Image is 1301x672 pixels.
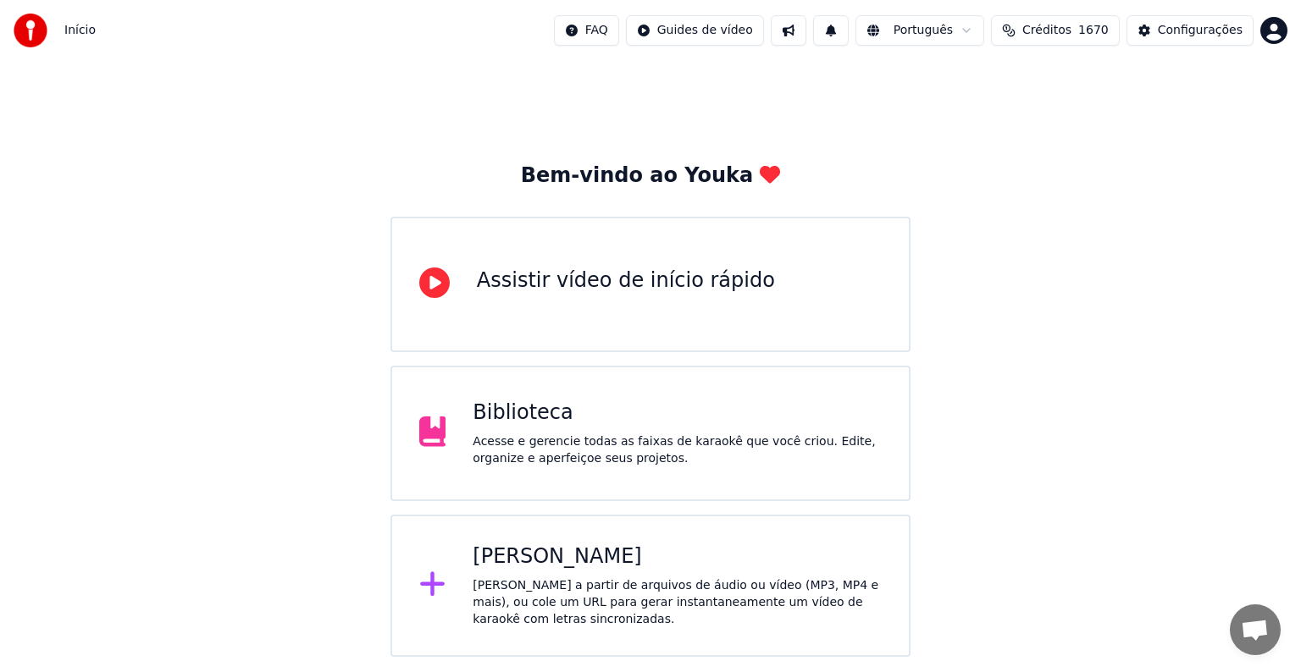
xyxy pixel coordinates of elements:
[477,267,775,295] div: Assistir vídeo de início rápido
[1230,604,1281,655] div: Bate-papo aberto
[473,399,882,427] div: Biblioteca
[473,577,882,628] div: [PERSON_NAME] a partir de arquivos de áudio ou vídeo (MP3, MP4 e mais), ou cole um URL para gerar...
[1127,15,1254,46] button: Configurações
[1022,22,1071,39] span: Créditos
[521,162,780,190] div: Bem-vindo ao Youka
[626,15,764,46] button: Guides de vídeo
[554,15,619,46] button: FAQ
[991,15,1120,46] button: Créditos1670
[64,22,96,39] span: Início
[1078,22,1109,39] span: 1670
[473,433,882,467] div: Acesse e gerencie todas as faixas de karaokê que você criou. Edite, organize e aperfeiçoe seus pr...
[473,543,882,570] div: [PERSON_NAME]
[14,14,47,47] img: youka
[1158,22,1243,39] div: Configurações
[64,22,96,39] nav: breadcrumb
